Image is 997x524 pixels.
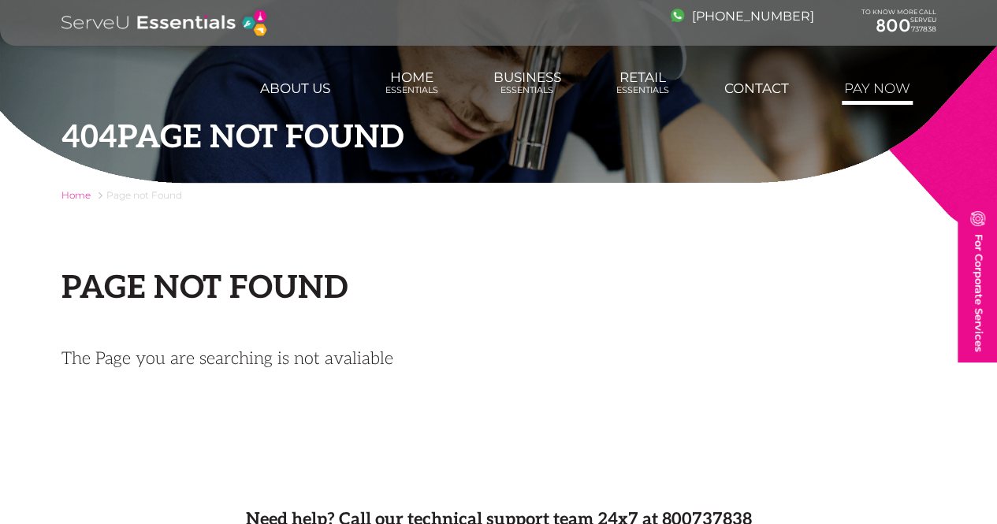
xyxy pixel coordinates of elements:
a: RetailEssentials [614,61,671,104]
span: Essentials [385,85,438,95]
h2: Page Not Found [61,269,936,307]
a: Pay Now [842,72,913,104]
span: Page not Found [106,189,182,201]
a: 800737838 [861,16,936,36]
span: Essentials [493,85,561,95]
img: image [671,9,684,22]
a: For Corporate Services [958,202,997,362]
img: logo [61,8,269,38]
span: Essentials [616,85,669,95]
a: Home [61,189,91,201]
a: HomeEssentials [383,61,441,104]
div: TO KNOW MORE CALL SERVEU [861,9,936,37]
p: The Page you are searching is not avaliable [61,347,936,371]
a: BusinessEssentials [491,61,564,104]
img: image [970,211,985,226]
span: 800 [876,15,911,36]
a: Contact [722,72,791,104]
a: [PHONE_NUMBER] [671,9,814,24]
a: About us [258,72,333,104]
